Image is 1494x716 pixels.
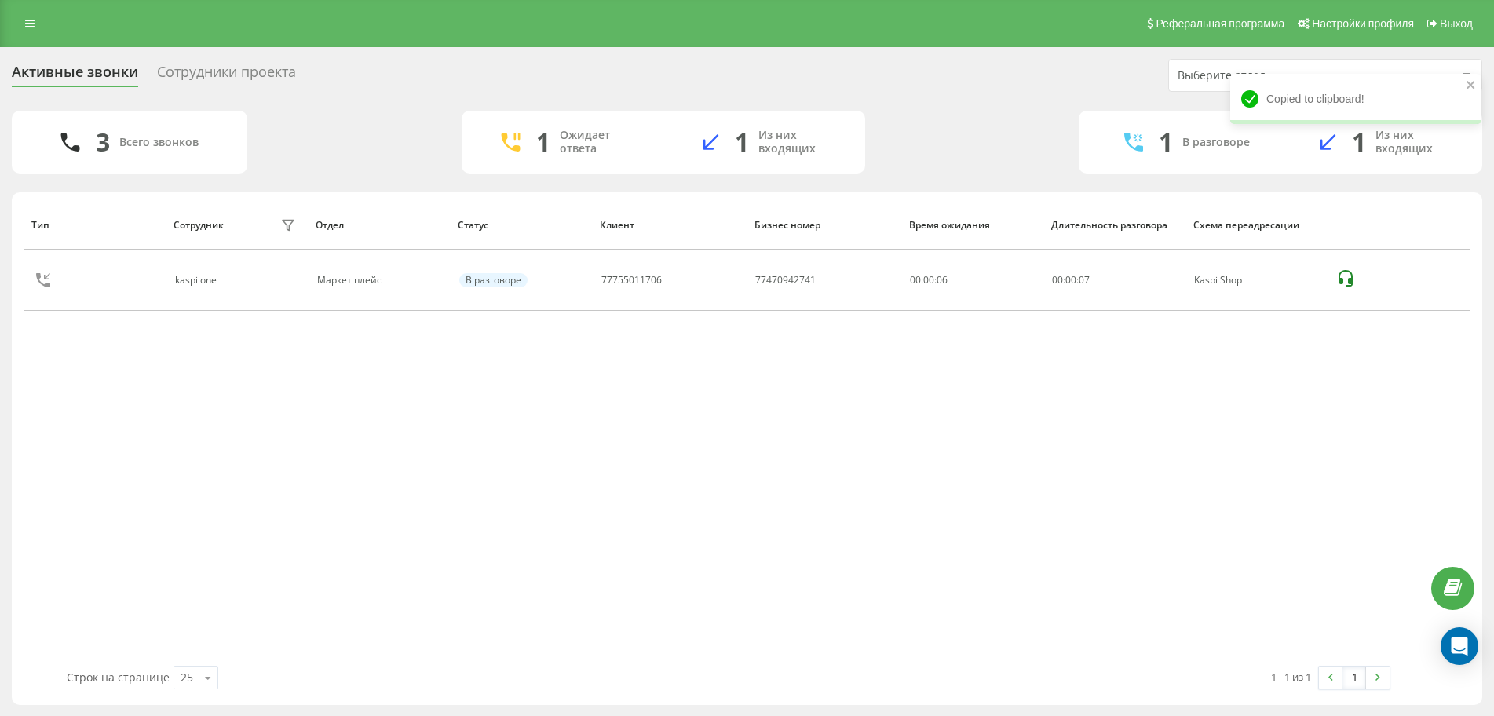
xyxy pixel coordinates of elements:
div: Kaspi Shop [1194,275,1319,286]
div: 25 [181,670,193,685]
div: 77755011706 [601,275,662,286]
div: Copied to clipboard! [1230,74,1481,124]
div: Ожидает ответа [560,129,639,155]
div: 1 [1352,127,1366,157]
div: Выберите отдел [1178,69,1365,82]
div: Отдел [316,220,443,231]
div: Маркет плейс [317,275,442,286]
div: 3 [96,127,110,157]
div: 1 - 1 из 1 [1271,669,1311,685]
div: Сотрудники проекта [157,64,296,88]
div: Время ожидания [909,220,1036,231]
div: 1 [536,127,550,157]
div: Тип [31,220,159,231]
div: 00:00:06 [910,275,1035,286]
div: Сотрудник [174,220,224,231]
div: Бизнес номер [754,220,894,231]
span: Строк на странице [67,670,170,685]
div: Статус [458,220,585,231]
button: close [1466,79,1477,93]
div: kaspi one [175,275,221,286]
div: 77470942741 [755,275,816,286]
span: 00 [1052,273,1063,287]
span: Реферальная программа [1156,17,1284,30]
div: Длительность разговора [1051,220,1178,231]
div: Из них входящих [758,129,842,155]
div: Open Intercom Messenger [1441,627,1478,665]
div: Из них входящих [1375,129,1459,155]
div: Всего звонков [119,136,199,149]
div: Клиент [600,220,740,231]
div: Схема переадресации [1193,220,1320,231]
span: 07 [1079,273,1090,287]
div: В разговоре [1182,136,1250,149]
span: 00 [1065,273,1076,287]
div: 1 [1159,127,1173,157]
div: В разговоре [459,273,528,287]
div: 1 [735,127,749,157]
div: Активные звонки [12,64,138,88]
a: 1 [1342,667,1366,689]
div: : : [1052,275,1090,286]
